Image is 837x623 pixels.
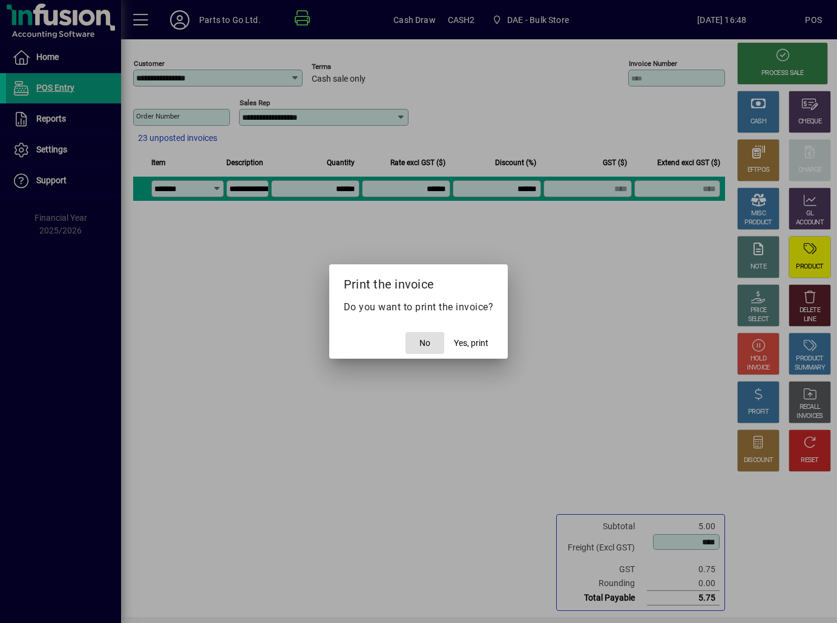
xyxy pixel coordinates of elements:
button: No [405,332,444,354]
span: Yes, print [454,337,488,350]
button: Yes, print [449,332,493,354]
h2: Print the invoice [329,264,508,299]
span: No [419,337,430,350]
p: Do you want to print the invoice? [344,300,494,315]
